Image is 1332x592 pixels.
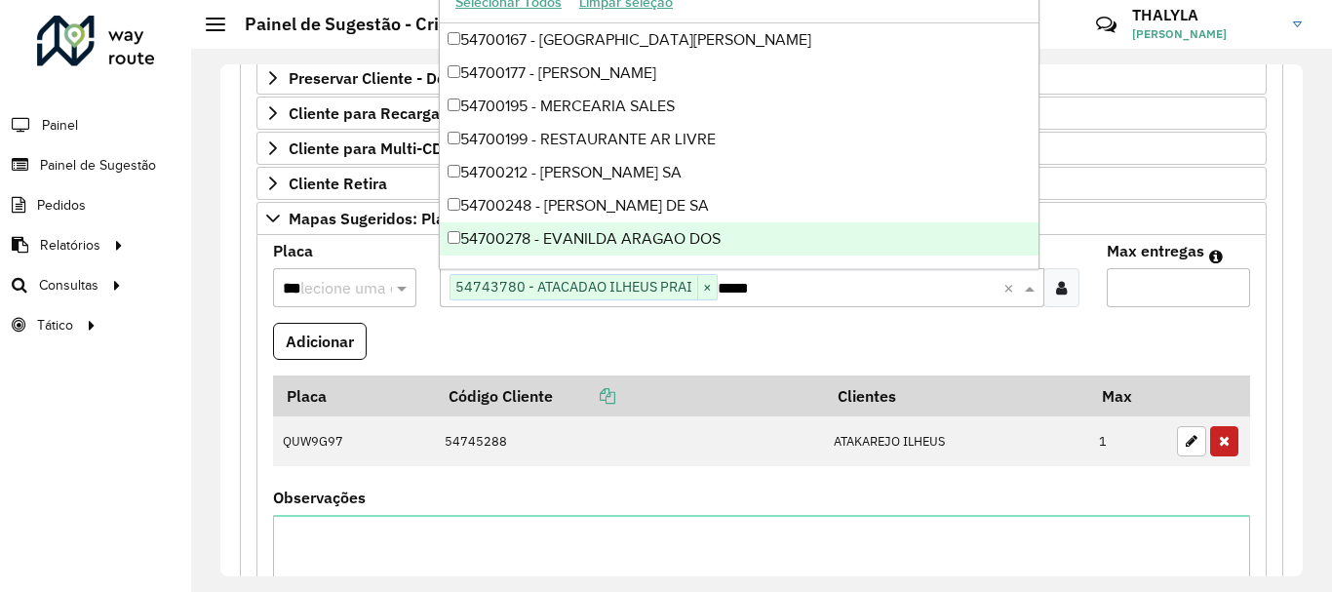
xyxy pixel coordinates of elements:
a: Cliente para Recarga [256,97,1267,130]
div: 54700199 - RESTAURANTE AR LIVRE [440,123,1038,156]
a: Cliente Retira [256,167,1267,200]
span: [PERSON_NAME] [1132,25,1278,43]
th: Placa [273,375,435,416]
span: 54743780 - ATACADAO ILHEUS PRAI [451,275,697,298]
div: 54700167 - [GEOGRAPHIC_DATA][PERSON_NAME] [440,23,1038,57]
span: Painel [42,115,78,136]
div: 54700346 - PAO DE LO COMERCIO D [440,256,1038,289]
label: Observações [273,486,366,509]
h3: THALYLA [1132,6,1278,24]
span: Consultas [39,275,98,296]
h2: Painel de Sugestão - Criar registro [225,14,523,35]
div: 54700278 - EVANILDA ARAGAO DOS [440,222,1038,256]
button: Adicionar [273,323,367,360]
th: Clientes [824,375,1089,416]
a: Cliente para Multi-CDD/Internalização [256,132,1267,165]
span: Cliente Retira [289,176,387,191]
div: 54700177 - [PERSON_NAME] [440,57,1038,90]
a: Mapas Sugeridos: Placa-Cliente [256,202,1267,235]
em: Máximo de clientes que serão colocados na mesma rota com os clientes informados [1209,249,1223,264]
span: Tático [37,315,73,335]
span: × [697,276,717,299]
div: 54700248 - [PERSON_NAME] DE SA [440,189,1038,222]
td: 54745288 [435,416,824,467]
th: Código Cliente [435,375,824,416]
div: 54700212 - [PERSON_NAME] SA [440,156,1038,189]
a: Copiar [553,386,615,406]
span: Cliente para Recarga [289,105,440,121]
span: Preservar Cliente - Devem ficar no buffer, não roteirizar [289,70,686,86]
span: Clear all [1003,276,1020,299]
label: Max entregas [1107,239,1204,262]
label: Placa [273,239,313,262]
a: Preservar Cliente - Devem ficar no buffer, não roteirizar [256,61,1267,95]
span: Mapas Sugeridos: Placa-Cliente [289,211,518,226]
span: Cliente para Multi-CDD/Internalização [289,140,564,156]
th: Max [1089,375,1167,416]
span: Pedidos [37,195,86,216]
td: 1 [1089,416,1167,467]
span: Painel de Sugestão [40,155,156,176]
a: Contato Rápido [1085,4,1127,46]
div: 54700195 - MERCEARIA SALES [440,90,1038,123]
td: QUW9G97 [273,416,435,467]
td: ATAKAREJO ILHEUS [824,416,1089,467]
span: Relatórios [40,235,100,256]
